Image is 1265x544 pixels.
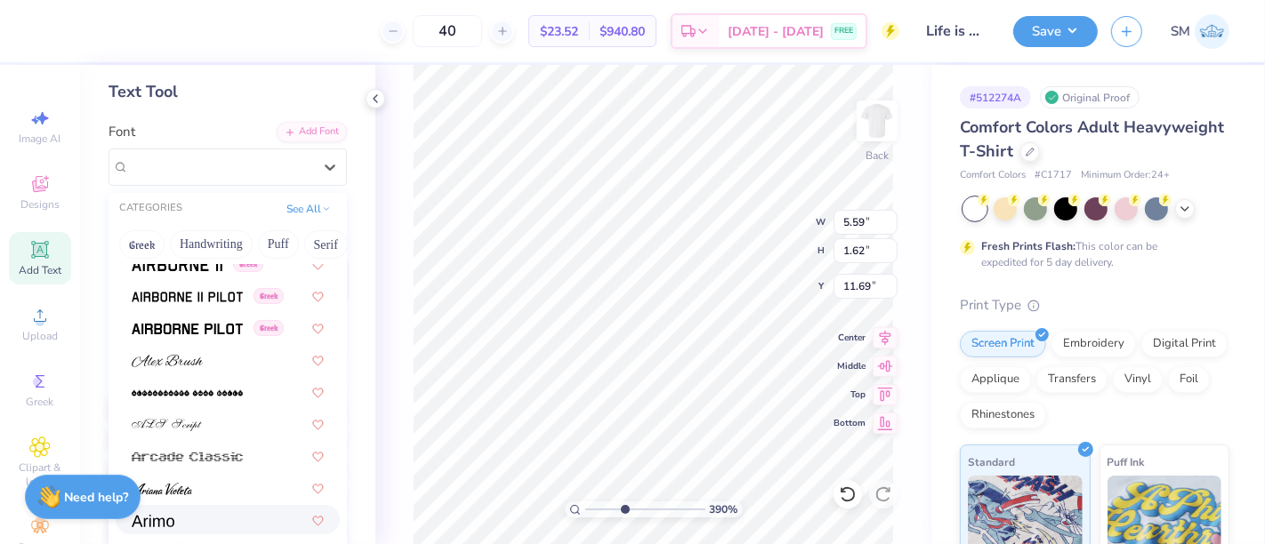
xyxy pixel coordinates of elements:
div: CATEGORIES [119,201,182,216]
span: [DATE] - [DATE] [728,22,824,41]
img: Arcade Classic [132,451,243,463]
button: Handwriting [170,230,253,259]
span: Center [834,332,866,344]
strong: Fresh Prints Flash: [981,239,1076,253]
div: This color can be expedited for 5 day delivery. [981,238,1200,270]
span: Puff Ink [1108,452,1145,471]
img: Airborne II [132,259,222,271]
span: Greek [254,288,284,304]
img: Airborne II Pilot [132,291,243,303]
input: – – [413,15,482,47]
span: Image AI [20,132,61,146]
input: Untitled Design [913,13,1000,49]
div: # 512274A [960,86,1031,108]
span: Upload [22,329,58,343]
button: Serif [304,230,348,259]
div: Print Type [960,295,1229,316]
span: $940.80 [600,22,645,41]
img: Shruthi Mohan [1195,14,1229,49]
button: Puff [258,230,299,259]
span: $23.52 [540,22,578,41]
img: Ariana Violeta [132,483,192,495]
span: SM [1171,21,1190,42]
span: 390 % [710,501,738,517]
strong: Need help? [65,489,129,506]
img: Alex Brush [132,355,203,367]
button: See All [281,200,336,218]
img: Arimo [132,515,174,527]
label: Font [109,122,135,142]
div: Vinyl [1113,366,1163,393]
span: Middle [834,360,866,372]
button: Save [1013,16,1098,47]
div: Screen Print [960,331,1046,357]
span: # C1717 [1035,168,1072,183]
span: Greek [27,395,54,409]
div: Add Font [277,122,347,142]
div: Embroidery [1051,331,1136,357]
img: Back [859,103,895,139]
div: Rhinestones [960,402,1046,428]
span: Comfort Colors [960,168,1026,183]
div: Text Tool [109,80,347,104]
a: SM [1171,14,1229,49]
span: Greek [254,320,284,336]
div: Applique [960,366,1031,393]
span: FREE [834,25,853,37]
span: Designs [20,197,60,212]
img: AlphaShapes xmas balls [132,387,243,399]
span: Standard [968,452,1015,471]
span: Clipart & logos [9,460,71,489]
span: Add Text [19,263,61,277]
div: Digital Print [1141,331,1228,357]
span: Minimum Order: 24 + [1081,168,1170,183]
span: Greek [233,256,263,272]
div: Foil [1168,366,1210,393]
div: Transfers [1036,366,1108,393]
span: Top [834,388,866,401]
img: ALS Script [132,419,202,431]
img: Airborne Pilot [132,323,243,335]
button: Greek [119,230,165,259]
span: Comfort Colors Adult Heavyweight T-Shirt [960,116,1224,162]
div: Original Proof [1040,86,1140,108]
span: Bottom [834,417,866,429]
div: Back [866,148,889,164]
